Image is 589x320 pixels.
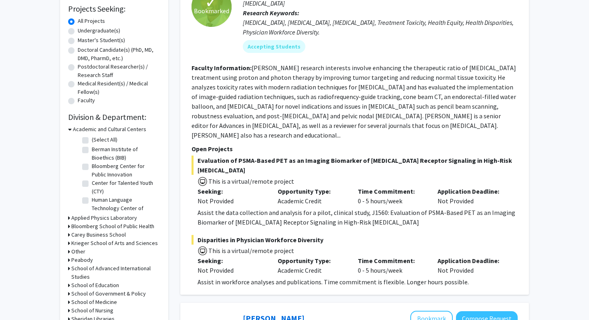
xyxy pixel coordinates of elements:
[198,265,266,275] div: Not Provided
[192,144,518,154] p: Open Projects
[71,264,160,281] h3: School of Advanced International Studies
[78,26,120,35] label: Undergraduate(s)
[358,256,426,265] p: Time Commitment:
[243,40,305,53] mat-chip: Accepting Students
[78,96,95,105] label: Faculty
[208,247,294,255] span: This is a virtual/remote project
[358,186,426,196] p: Time Commitment:
[198,277,518,287] div: Assist in workforce analyses and publications. Time commitment is flexible. Longer hours possible.
[78,17,105,25] label: All Projects
[78,63,160,79] label: Postdoctoral Researcher(s) / Research Staff
[71,247,85,256] h3: Other
[92,179,158,196] label: Center for Talented Youth (CTY)
[71,231,126,239] h3: Carey Business School
[71,306,113,315] h3: School of Nursing
[71,214,137,222] h3: Applied Physics Laboratory
[68,4,160,14] h2: Projects Seeking:
[92,145,158,162] label: Berman Institute of Bioethics (BIB)
[278,256,346,265] p: Opportunity Type:
[6,284,34,314] iframe: Chat
[71,222,154,231] h3: Bloomberg School of Public Health
[92,196,158,221] label: Human Language Technology Center of Excellence (HLTCOE)
[432,186,512,206] div: Not Provided
[92,162,158,179] label: Bloomberg Center for Public Innovation
[198,186,266,196] p: Seeking:
[73,125,146,134] h3: Academic and Cultural Centers
[194,6,229,16] span: Bookmarked
[71,298,117,306] h3: School of Medicine
[78,79,160,96] label: Medical Resident(s) / Medical Fellow(s)
[71,239,158,247] h3: Krieger School of Arts and Sciences
[272,256,352,275] div: Academic Credit
[352,256,432,275] div: 0 - 5 hours/week
[68,112,160,122] h2: Division & Department:
[78,46,160,63] label: Doctoral Candidate(s) (PhD, MD, DMD, PharmD, etc.)
[438,256,506,265] p: Application Deadline:
[243,9,299,17] b: Research Keywords:
[192,156,518,175] span: Evaluation of PSMA-Based PET as an Imaging Biomarker of [MEDICAL_DATA] Receptor Signaling in High...
[71,290,146,298] h3: School of Government & Policy
[438,186,506,196] p: Application Deadline:
[198,208,518,227] div: Assist the data collection and analysis for a pilot, clinical study, J1560: Evaluation of PSMA-Ba...
[192,235,518,245] span: Disparities in Physician Workforce Diversity
[352,186,432,206] div: 0 - 5 hours/week
[71,281,119,290] h3: School of Education
[78,36,125,45] label: Master's Student(s)
[432,256,512,275] div: Not Provided
[192,64,252,72] b: Faculty Information:
[243,18,518,37] div: [MEDICAL_DATA], [MEDICAL_DATA], [MEDICAL_DATA], Treatment Toxicity, Health Equity, Health Dispari...
[198,196,266,206] div: Not Provided
[198,256,266,265] p: Seeking:
[71,256,93,264] h3: Peabody
[192,64,516,139] fg-read-more: [PERSON_NAME] research interests involve enhancing the therapeutic ratio of [MEDICAL_DATA] treatm...
[92,136,117,144] label: (Select All)
[272,186,352,206] div: Academic Credit
[278,186,346,196] p: Opportunity Type:
[208,177,294,185] span: This is a virtual/remote project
